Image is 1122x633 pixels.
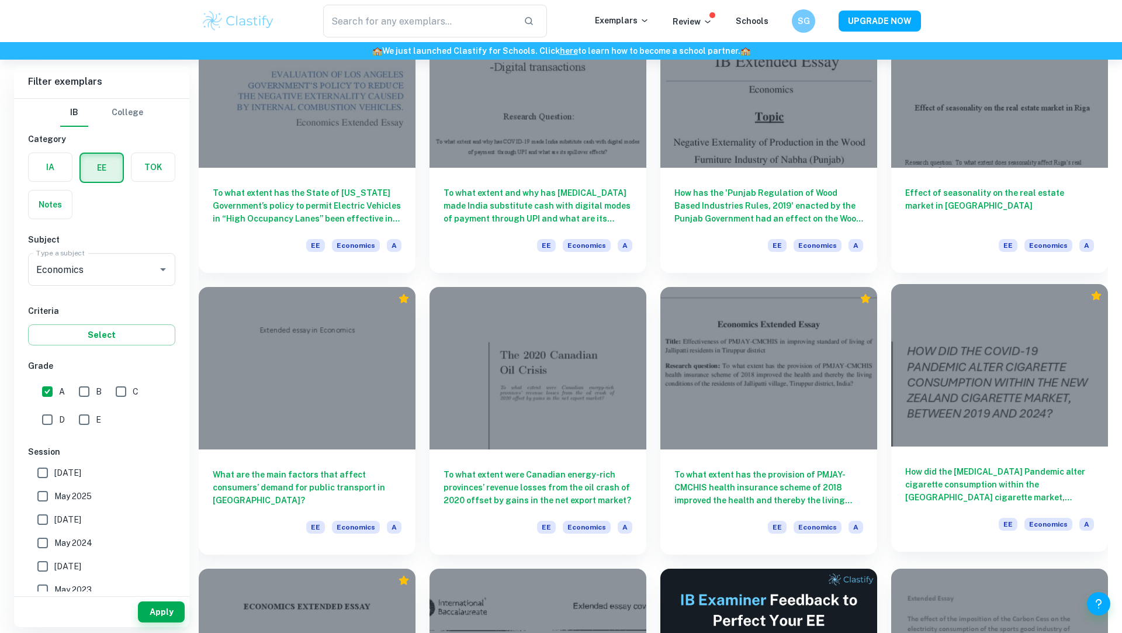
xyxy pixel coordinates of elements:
span: A [849,521,863,534]
h6: To what extent has the State of [US_STATE] Government’s policy to permit Electric Vehicles in “Hi... [213,186,401,225]
h6: Filter exemplars [14,65,189,98]
button: IA [29,153,72,181]
span: A [59,385,65,398]
span: Economics [1024,518,1072,531]
span: May 2024 [54,537,92,549]
button: SG [792,9,815,33]
div: Premium [398,575,410,586]
span: May 2023 [54,583,92,596]
span: EE [999,239,1017,252]
h6: Subject [28,233,175,246]
span: EE [537,239,556,252]
h6: How did the [MEDICAL_DATA] Pandemic alter cigarette consumption within the [GEOGRAPHIC_DATA] ciga... [905,465,1094,504]
a: To what extent were Canadian energy-rich provinces’ revenue losses from the oil crash of 2020 off... [430,287,646,555]
div: Premium [860,293,871,305]
span: May 2025 [54,490,92,503]
span: EE [999,518,1017,531]
button: Apply [138,601,185,622]
div: Premium [398,293,410,305]
span: A [1079,518,1094,531]
a: What are the main factors that affect consumers’ demand for public transport in [GEOGRAPHIC_DATA]... [199,287,415,555]
span: Economics [794,521,841,534]
span: Economics [332,239,380,252]
div: Premium [1090,290,1102,302]
h6: Criteria [28,305,175,317]
button: UPGRADE NOW [839,11,921,32]
span: EE [537,521,556,534]
a: To what extent has the provision of PMJAY-CMCHIS health insurance scheme of 2018 improved the hea... [660,287,877,555]
button: Open [155,261,171,278]
a: here [560,46,578,56]
h6: Effect of seasonality on the real estate market in [GEOGRAPHIC_DATA] [905,186,1094,225]
span: A [387,521,401,534]
span: EE [768,521,787,534]
p: Review [673,15,712,28]
h6: Grade [28,359,175,372]
p: Exemplars [595,14,649,27]
span: B [96,385,102,398]
a: To what extent and why has [MEDICAL_DATA] made India substitute cash with digital modes of paymen... [430,5,646,273]
span: A [387,239,401,252]
span: A [849,239,863,252]
button: College [112,99,143,127]
button: Help and Feedback [1087,592,1110,615]
span: EE [306,239,325,252]
h6: SG [797,15,811,27]
a: How has the 'Punjab Regulation of Wood Based Industries Rules, 2019' enacted by the Punjab Govern... [660,5,877,273]
h6: We just launched Clastify for Schools. Click to learn how to become a school partner. [2,44,1120,57]
button: TOK [131,153,175,181]
div: Filter type choice [60,99,143,127]
span: D [59,413,65,426]
span: 🏫 [372,46,382,56]
button: EE [81,154,123,182]
span: A [618,239,632,252]
span: Economics [1024,239,1072,252]
button: IB [60,99,88,127]
a: Effect of seasonality on the real estate market in [GEOGRAPHIC_DATA]EEEconomicsA [891,5,1108,273]
img: Clastify logo [201,9,275,33]
button: Notes [29,191,72,219]
span: E [96,413,101,426]
span: 🏫 [740,46,750,56]
span: [DATE] [54,466,81,479]
label: Type a subject [36,248,85,258]
h6: To what extent and why has [MEDICAL_DATA] made India substitute cash with digital modes of paymen... [444,186,632,225]
input: Search for any exemplars... [323,5,514,37]
h6: What are the main factors that affect consumers’ demand for public transport in [GEOGRAPHIC_DATA]? [213,468,401,507]
a: To what extent has the State of [US_STATE] Government’s policy to permit Electric Vehicles in “Hi... [199,5,415,273]
h6: To what extent has the provision of PMJAY-CMCHIS health insurance scheme of 2018 improved the hea... [674,468,863,507]
span: [DATE] [54,513,81,526]
span: EE [306,521,325,534]
span: A [618,521,632,534]
h6: To what extent were Canadian energy-rich provinces’ revenue losses from the oil crash of 2020 off... [444,468,632,507]
span: C [133,385,138,398]
span: A [1079,239,1094,252]
a: How did the [MEDICAL_DATA] Pandemic alter cigarette consumption within the [GEOGRAPHIC_DATA] ciga... [891,287,1108,555]
span: Economics [563,239,611,252]
span: Economics [794,239,841,252]
span: Economics [332,521,380,534]
h6: Category [28,133,175,146]
span: Economics [563,521,611,534]
a: Schools [736,16,768,26]
h6: How has the 'Punjab Regulation of Wood Based Industries Rules, 2019' enacted by the Punjab Govern... [674,186,863,225]
span: EE [768,239,787,252]
button: Select [28,324,175,345]
span: [DATE] [54,560,81,573]
h6: Session [28,445,175,458]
